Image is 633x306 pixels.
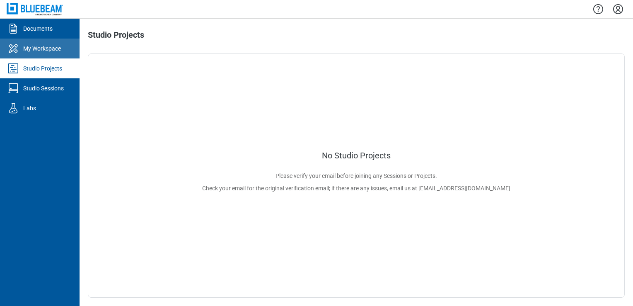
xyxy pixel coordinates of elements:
[7,82,20,95] svg: Studio Sessions
[7,62,20,75] svg: Studio Projects
[7,3,63,15] img: Bluebeam, Inc.
[88,30,144,44] h1: Studio Projects
[202,185,510,192] p: Check your email for the original verification email; if there are any issues, email us at [EMAIL...
[322,151,391,160] p: No Studio Projects
[202,172,510,179] p: Please verify your email before joining any Sessions or Projects.
[23,24,53,33] div: Documents
[23,84,64,92] div: Studio Sessions
[7,22,20,35] svg: Documents
[7,42,20,55] svg: My Workspace
[611,2,625,16] button: Settings
[23,44,61,53] div: My Workspace
[23,104,36,112] div: Labs
[23,64,62,73] div: Studio Projects
[7,102,20,115] svg: Labs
